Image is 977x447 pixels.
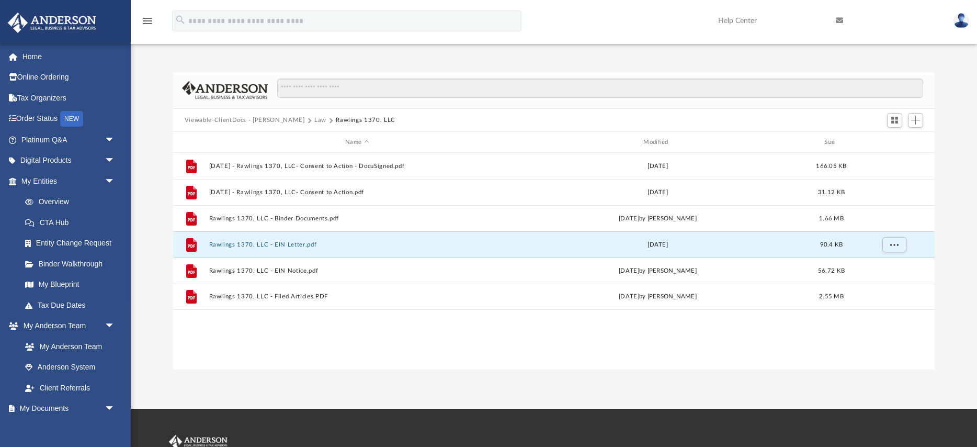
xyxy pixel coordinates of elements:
a: Online Ordering [7,67,131,88]
a: Client Referrals [15,377,126,398]
span: arrow_drop_down [105,316,126,337]
button: Viewable-ClientDocs - [PERSON_NAME] [185,116,305,125]
span: arrow_drop_down [105,171,126,192]
img: User Pic [953,13,969,28]
div: [DATE] by [PERSON_NAME] [509,292,805,301]
a: Overview [15,192,131,213]
input: Search files and folders [277,79,924,98]
a: Anderson System [15,357,126,378]
a: Order StatusNEW [7,108,131,130]
button: Switch to Grid View [887,113,903,128]
button: Rawlings 1370, LLC - Filed Articles.PDF [209,294,505,300]
div: id [857,138,930,147]
a: Binder Walkthrough [15,253,131,274]
div: [DATE] by [PERSON_NAME] [509,266,805,276]
button: Add [908,113,924,128]
div: Modified [509,138,806,147]
button: Rawlings 1370, LLC [336,116,395,125]
div: grid [173,153,935,370]
a: Entity Change Request [15,233,131,254]
div: NEW [60,111,83,127]
button: Rawlings 1370, LLC - Binder Documents.pdf [209,215,505,222]
div: [DATE] [509,162,805,171]
div: id [178,138,204,147]
span: arrow_drop_down [105,398,126,420]
a: My Entitiesarrow_drop_down [7,171,131,192]
a: Home [7,46,131,67]
span: arrow_drop_down [105,150,126,172]
a: My Anderson Team [15,336,120,357]
a: My Blueprint [15,274,126,295]
button: Rawlings 1370, LLC - EIN Letter.pdf [209,241,505,248]
span: 31.12 KB [818,189,845,195]
button: Law [314,116,326,125]
a: Digital Productsarrow_drop_down [7,150,131,171]
a: menu [141,20,154,27]
div: [DATE] by [PERSON_NAME] [509,214,805,223]
button: [DATE] - Rawlings 1370, LLC- Consent to Action.pdf [209,189,505,196]
div: Name [208,138,505,147]
span: 2.55 MB [819,294,844,299]
span: arrow_drop_down [105,129,126,151]
button: [DATE] - Rawlings 1370, LLC- Consent to Action - DocuSigned.pdf [209,163,505,170]
a: Tax Organizers [7,87,131,108]
a: CTA Hub [15,212,131,233]
a: Platinum Q&Aarrow_drop_down [7,129,131,150]
button: Rawlings 1370, LLC - EIN Notice.pdf [209,267,505,274]
i: search [175,14,186,26]
span: 1.66 MB [819,216,844,221]
div: [DATE] [509,188,805,197]
span: 56.72 KB [818,268,845,274]
span: 90.4 KB [820,242,843,248]
div: [DATE] [509,240,805,250]
a: Tax Due Dates [15,295,131,316]
i: menu [141,15,154,27]
img: Anderson Advisors Platinum Portal [5,13,99,33]
span: 166.05 KB [816,163,846,169]
a: My Anderson Teamarrow_drop_down [7,316,126,337]
button: More options [882,237,906,253]
div: Size [810,138,852,147]
a: My Documentsarrow_drop_down [7,398,126,419]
